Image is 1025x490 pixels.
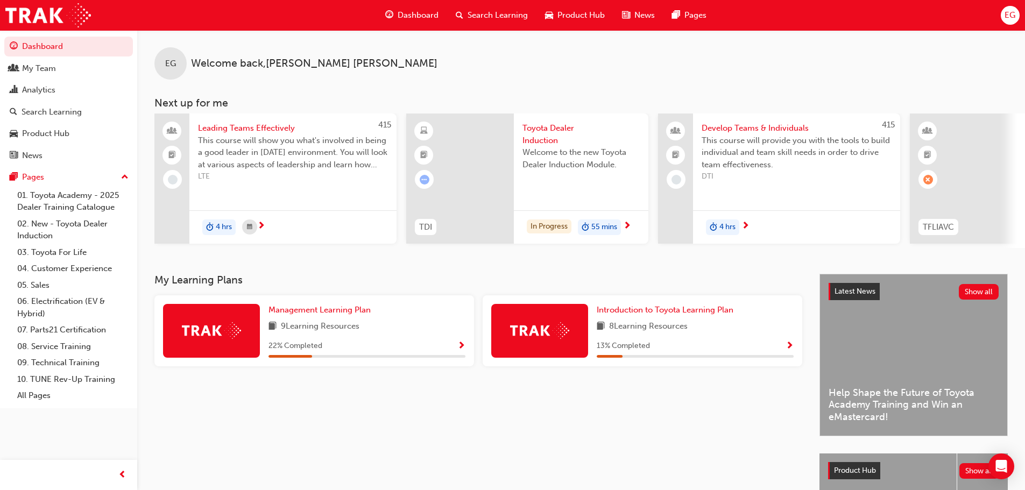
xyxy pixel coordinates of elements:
[829,387,999,423] span: Help Shape the Future of Toyota Academy Training and Win an eMastercard!
[10,108,17,117] span: search-icon
[4,167,133,187] button: Pages
[137,97,1025,109] h3: Next up for me
[882,120,895,130] span: 415
[10,151,18,161] span: news-icon
[447,4,536,26] a: search-iconSearch Learning
[198,134,388,171] span: This course will show you what's involved in being a good leader in [DATE] environment. You will ...
[419,221,432,233] span: TDI
[13,260,133,277] a: 04. Customer Experience
[828,462,999,479] a: Product HubShow all
[4,59,133,79] a: My Team
[623,222,631,231] span: next-icon
[10,129,18,139] span: car-icon
[923,221,954,233] span: TFLIAVC
[597,340,650,352] span: 13 % Completed
[281,320,359,333] span: 9 Learning Resources
[672,148,680,162] span: booktick-icon
[268,320,277,333] span: book-icon
[4,80,133,100] a: Analytics
[622,9,630,22] span: news-icon
[5,3,91,27] img: Trak
[10,86,18,95] span: chart-icon
[13,277,133,294] a: 05. Sales
[10,173,18,182] span: pages-icon
[1001,6,1020,25] button: EG
[168,148,176,162] span: booktick-icon
[834,466,876,475] span: Product Hub
[613,4,663,26] a: news-iconNews
[22,62,56,75] div: My Team
[702,122,892,134] span: Develop Teams & Individuals
[268,340,322,352] span: 22 % Completed
[378,120,391,130] span: 415
[702,171,892,183] span: DTI
[671,175,681,184] span: learningRecordVerb_NONE-icon
[13,216,133,244] a: 02. New - Toyota Dealer Induction
[385,9,393,22] span: guage-icon
[835,287,875,296] span: Latest News
[420,148,428,162] span: booktick-icon
[4,124,133,144] a: Product Hub
[597,304,738,316] a: Introduction to Toyota Learning Plan
[582,221,589,235] span: duration-icon
[959,463,1000,479] button: Show all
[545,9,553,22] span: car-icon
[924,124,931,138] span: learningResourceType_INSTRUCTOR_LED-icon
[510,322,569,339] img: Trak
[457,339,465,353] button: Show Progress
[406,113,648,244] a: TDIToyota Dealer InductionWelcome to the new Toyota Dealer Induction Module.In Progressduration-i...
[154,113,397,244] a: 415Leading Teams EffectivelyThis course will show you what's involved in being a good leader in [...
[819,274,1008,436] a: Latest NewsShow allHelp Shape the Future of Toyota Academy Training and Win an eMastercard!
[457,342,465,351] span: Show Progress
[672,124,680,138] span: people-icon
[786,339,794,353] button: Show Progress
[786,342,794,351] span: Show Progress
[10,42,18,52] span: guage-icon
[22,171,44,183] div: Pages
[257,222,265,231] span: next-icon
[13,187,133,216] a: 01. Toyota Academy - 2025 Dealer Training Catalogue
[13,244,133,261] a: 03. Toyota For Life
[4,146,133,166] a: News
[121,171,129,184] span: up-icon
[988,453,1014,479] div: Open Intercom Messenger
[557,9,605,22] span: Product Hub
[22,84,55,96] div: Analytics
[420,124,428,138] span: learningResourceType_ELEARNING-icon
[10,64,18,74] span: people-icon
[420,175,429,184] span: learningRecordVerb_ATTEMPT-icon
[268,304,375,316] a: Management Learning Plan
[456,9,463,22] span: search-icon
[13,322,133,338] a: 07. Parts21 Certification
[22,106,82,118] div: Search Learning
[702,134,892,171] span: This course will provide you with the tools to build individual and team skill needs in order to ...
[206,221,214,235] span: duration-icon
[216,221,232,233] span: 4 hrs
[522,122,640,146] span: Toyota Dealer Induction
[1005,9,1015,22] span: EG
[154,274,802,286] h3: My Learning Plans
[182,322,241,339] img: Trak
[609,320,688,333] span: 8 Learning Resources
[4,37,133,56] a: Dashboard
[597,305,733,315] span: Introduction to Toyota Learning Plan
[13,371,133,388] a: 10. TUNE Rev-Up Training
[165,58,176,70] span: EG
[591,221,617,233] span: 55 mins
[4,34,133,167] button: DashboardMy TeamAnalyticsSearch LearningProduct HubNews
[22,127,69,140] div: Product Hub
[198,122,388,134] span: Leading Teams Effectively
[527,219,571,234] div: In Progress
[118,468,126,482] span: prev-icon
[22,150,43,162] div: News
[468,9,528,22] span: Search Learning
[13,293,133,322] a: 06. Electrification (EV & Hybrid)
[13,387,133,404] a: All Pages
[829,283,999,300] a: Latest NewsShow all
[741,222,750,231] span: next-icon
[658,113,900,244] a: 415Develop Teams & IndividualsThis course will provide you with the tools to build individual and...
[924,148,931,162] span: booktick-icon
[634,9,655,22] span: News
